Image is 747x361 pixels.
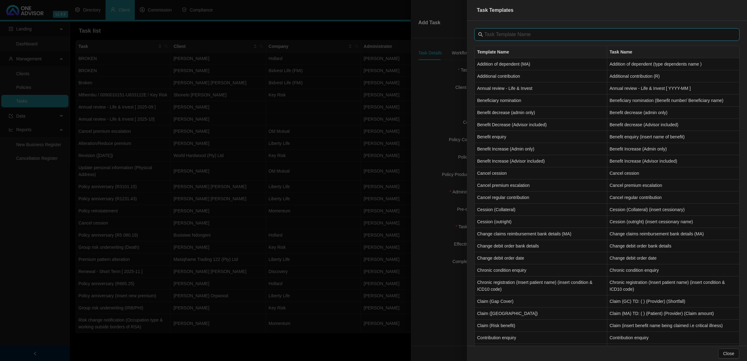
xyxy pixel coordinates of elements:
[607,82,740,95] td: Annual review - Life & Invest [ YYYY-MM ]
[475,332,607,344] td: Contribution enquiry
[475,228,607,240] td: Change claims reimbursement bank details (MA)
[475,308,607,320] td: Claim ([GEOGRAPHIC_DATA])
[718,349,739,359] button: Close
[607,228,740,240] td: Change claims reimbursement bank details (MA)
[607,131,740,143] td: Benefit enquiry (insert name of benefit)
[477,7,514,13] span: Task Templates
[475,119,607,131] td: Benefit Decrease (Advisor included)
[607,155,740,167] td: Benefit Increase (Advisor included)
[475,295,607,308] td: Claim (Gap Cover)
[607,70,740,82] td: Additional contribution (R)
[723,350,734,357] span: Close
[475,46,607,58] th: Template Name
[607,95,740,107] td: Beneficiary nomination (Benefit number/ Beneficiary name)
[607,216,740,228] td: Cession (outright) (insert cessionary name)
[607,276,740,295] td: Chronic registration (Insert patient name) (insert condition & ICD10 code)
[607,58,740,70] td: Addition of dependent (type dependents name )
[607,167,740,179] td: Cancel cession
[478,32,483,37] span: search
[475,70,607,82] td: Additional contribution
[607,119,740,131] td: Benefit decrease (Advisor included)
[607,192,740,204] td: Cancel regular contribution
[475,155,607,167] td: Benefit Increase (Advisor included)
[475,192,607,204] td: Cancel regular contribution
[607,107,740,119] td: Benefit decrease (admin only)
[607,295,740,308] td: Claim (GC) TD: ( ) (Provider) (Shortfall)
[607,204,740,216] td: Cession (Collateral) (insert cessionary)
[475,252,607,264] td: Change debit order date
[607,179,740,192] td: Cancel premium escalation
[475,344,607,356] td: Decrease regular contribution
[475,216,607,228] td: Cession (outright)
[475,204,607,216] td: Cession (Collateral)
[607,308,740,320] td: Claim (MA) TD: ( ) (Patient) (Provider) (Claim amount)
[607,344,740,356] td: Decrease regular contribution
[475,240,607,252] td: Change debit order bank details
[475,107,607,119] td: Benefit decrease (admin only)
[475,95,607,107] td: Beneficiary nomination
[607,264,740,276] td: Chronic condition enquiry
[475,131,607,143] td: Benefit enquiry
[484,31,731,38] input: Task Template Name
[475,82,607,95] td: Annual review - Life & Invest
[607,252,740,264] td: Change debit order date
[607,320,740,332] td: Claim (insert benefit name being claimed i.e critical illness)
[475,320,607,332] td: Claim (Risk benefit)
[475,167,607,179] td: Cancel cession
[607,143,740,155] td: Benefit Increase (Admin only)
[475,143,607,155] td: Benefit Increase (Admin only)
[607,240,740,252] td: Change debit order bank details
[607,332,740,344] td: Contribution enquiry
[475,264,607,276] td: Chronic condition enquiry
[607,46,740,58] th: Task Name
[475,276,607,295] td: Chronic registration (Insert patient name) (insert condition & ICD10 code)
[475,179,607,192] td: Cancel premium escalation
[475,58,607,70] td: Addition of dependent (MA)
